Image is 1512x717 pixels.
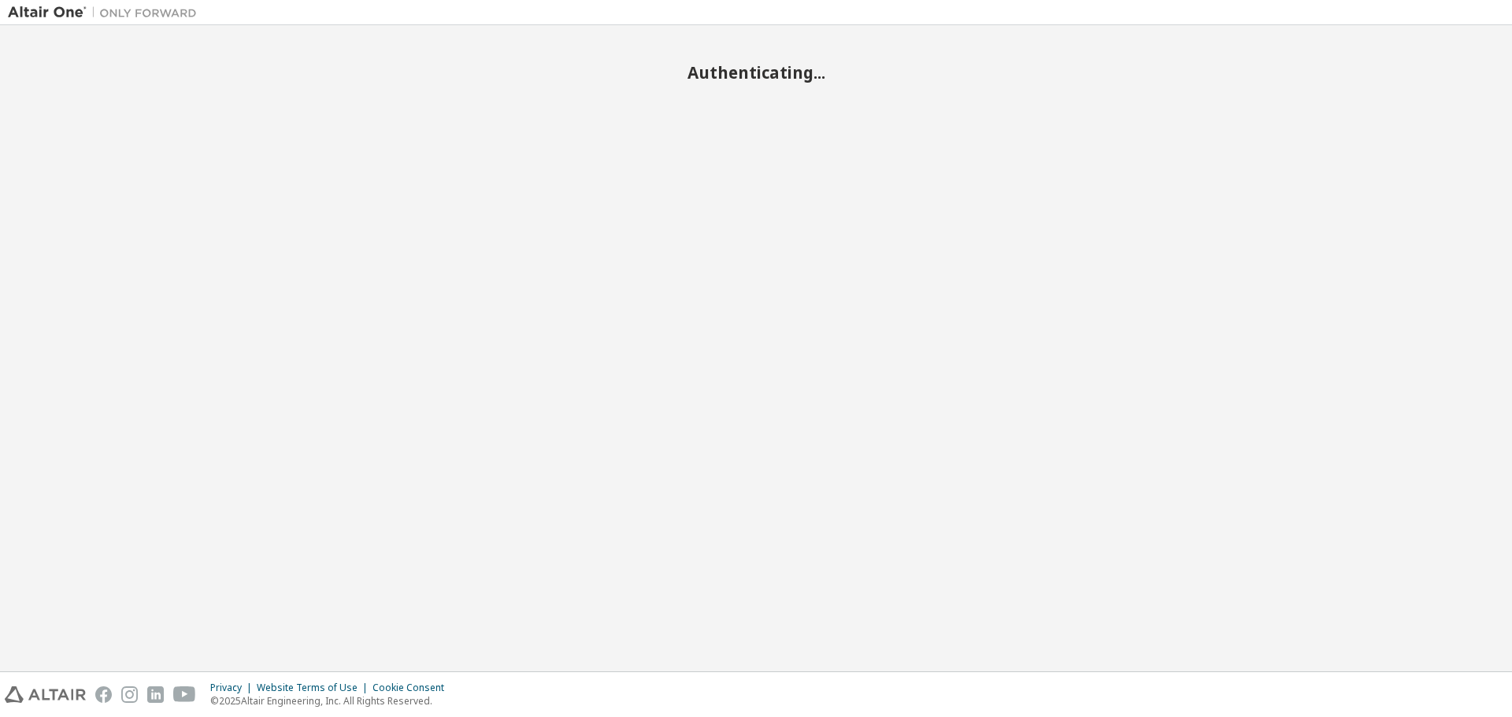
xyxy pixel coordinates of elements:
p: © 2025 Altair Engineering, Inc. All Rights Reserved. [210,694,454,708]
img: instagram.svg [121,686,138,703]
img: altair_logo.svg [5,686,86,703]
div: Website Terms of Use [257,682,372,694]
div: Privacy [210,682,257,694]
img: youtube.svg [173,686,196,703]
img: linkedin.svg [147,686,164,703]
div: Cookie Consent [372,682,454,694]
img: Altair One [8,5,205,20]
img: facebook.svg [95,686,112,703]
h2: Authenticating... [8,62,1504,83]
